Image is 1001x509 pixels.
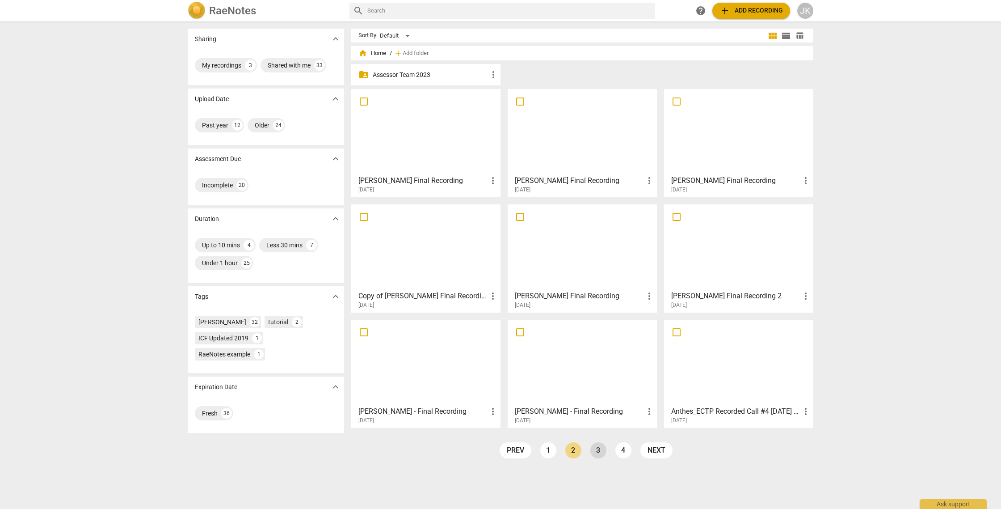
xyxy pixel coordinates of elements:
a: [PERSON_NAME] Final Recording[DATE] [667,92,810,193]
span: / [390,50,392,57]
div: 1 [252,333,262,343]
a: Page 1 [540,442,556,458]
span: view_module [767,30,778,41]
div: Past year [202,121,228,130]
p: Duration [195,214,219,224]
button: Show more [329,380,342,394]
h3: Amanda Schmidt - Final Recording [358,406,488,417]
div: Sort By [358,32,376,39]
span: expand_more [330,382,341,392]
div: 3 [245,60,256,71]
span: more_vert [800,406,811,417]
span: home [358,49,367,58]
div: 20 [236,180,247,191]
p: Tags [195,292,208,301]
span: more_vert [644,291,655,301]
span: Home [358,49,386,58]
div: [PERSON_NAME] [198,318,246,327]
span: expand_more [330,213,341,224]
div: Older [255,121,269,130]
div: tutorial [268,318,288,327]
div: 1 [254,349,264,359]
span: [DATE] [671,417,687,424]
div: ICF Updated 2019 [198,334,248,343]
img: Logo [188,2,206,20]
span: [DATE] [358,417,374,424]
a: [PERSON_NAME] Final Recording[DATE] [511,208,654,309]
span: more_vert [800,291,811,301]
span: more_vert [644,406,655,417]
div: 12 [232,120,243,131]
p: Sharing [195,34,216,44]
span: help [695,5,706,16]
button: Show more [329,212,342,225]
div: 2 [292,317,302,327]
a: [PERSON_NAME] - Final Recording[DATE] [511,323,654,424]
span: [DATE] [358,186,374,194]
h3: Kidd Final Recording [515,175,644,186]
h3: Campos Final Recording [358,175,488,186]
button: JK [797,3,813,19]
div: Ask support [920,499,987,509]
span: search [353,5,364,16]
a: [PERSON_NAME] Final Recording 2[DATE] [667,208,810,309]
span: more_vert [488,175,498,186]
span: more_vert [644,175,655,186]
button: Show more [329,32,342,46]
h3: Nikolas V. Tsamoutalidis - Final Recording [515,406,644,417]
div: 24 [273,120,284,131]
span: [DATE] [515,417,530,424]
span: [DATE] [358,301,374,309]
p: Expiration Date [195,382,237,392]
span: expand_more [330,153,341,164]
span: more_vert [488,69,499,80]
a: Page 4 [615,442,631,458]
span: expand_more [330,291,341,302]
a: Help [693,3,709,19]
p: Assessment Due [195,154,241,164]
span: view_list [781,30,791,41]
div: My recordings [202,61,241,70]
button: List view [779,29,793,42]
input: Search [367,4,652,18]
div: 36 [221,408,232,419]
span: table_chart [795,31,804,40]
span: Add folder [403,50,429,57]
a: Page 3 [590,442,606,458]
div: Incomplete [202,181,233,190]
div: 7 [306,240,317,250]
h3: Anthes_ECTP Recorded Call #4 8 13 2024 - Joseph Anthes [671,406,800,417]
a: [PERSON_NAME] - Final Recording[DATE] [354,323,497,424]
span: Add recording [719,5,783,16]
h2: RaeNotes [209,4,256,17]
span: folder_shared [358,69,369,80]
a: Copy of [PERSON_NAME] Final Recording[DATE] [354,208,497,309]
button: Show more [329,152,342,165]
h3: Kelly Thune Final Recording [515,291,644,301]
span: more_vert [488,291,498,301]
a: LogoRaeNotes [188,2,342,20]
div: 4 [244,240,254,250]
h3: Rhoades Final Recording [671,175,800,186]
span: expand_more [330,93,341,104]
a: next [640,442,673,458]
a: [PERSON_NAME] Final Recording[DATE] [354,92,497,193]
button: Upload [712,3,790,19]
div: Fresh [202,409,218,418]
span: add [719,5,730,16]
span: [DATE] [671,301,687,309]
span: [DATE] [515,186,530,194]
a: Anthes_ECTP Recorded Call #4 [DATE] - [PERSON_NAME][DATE] [667,323,810,424]
span: more_vert [488,406,498,417]
button: Tile view [766,29,779,42]
div: Shared with me [268,61,311,70]
a: [PERSON_NAME] Final Recording[DATE] [511,92,654,193]
button: Show more [329,290,342,303]
div: Less 30 mins [266,241,303,250]
span: expand_more [330,34,341,44]
p: Assessor Team 2023 [373,70,488,80]
div: Default [380,29,413,43]
div: Under 1 hour [202,259,238,267]
a: prev [500,442,531,458]
a: Page 2 is your current page [565,442,581,458]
